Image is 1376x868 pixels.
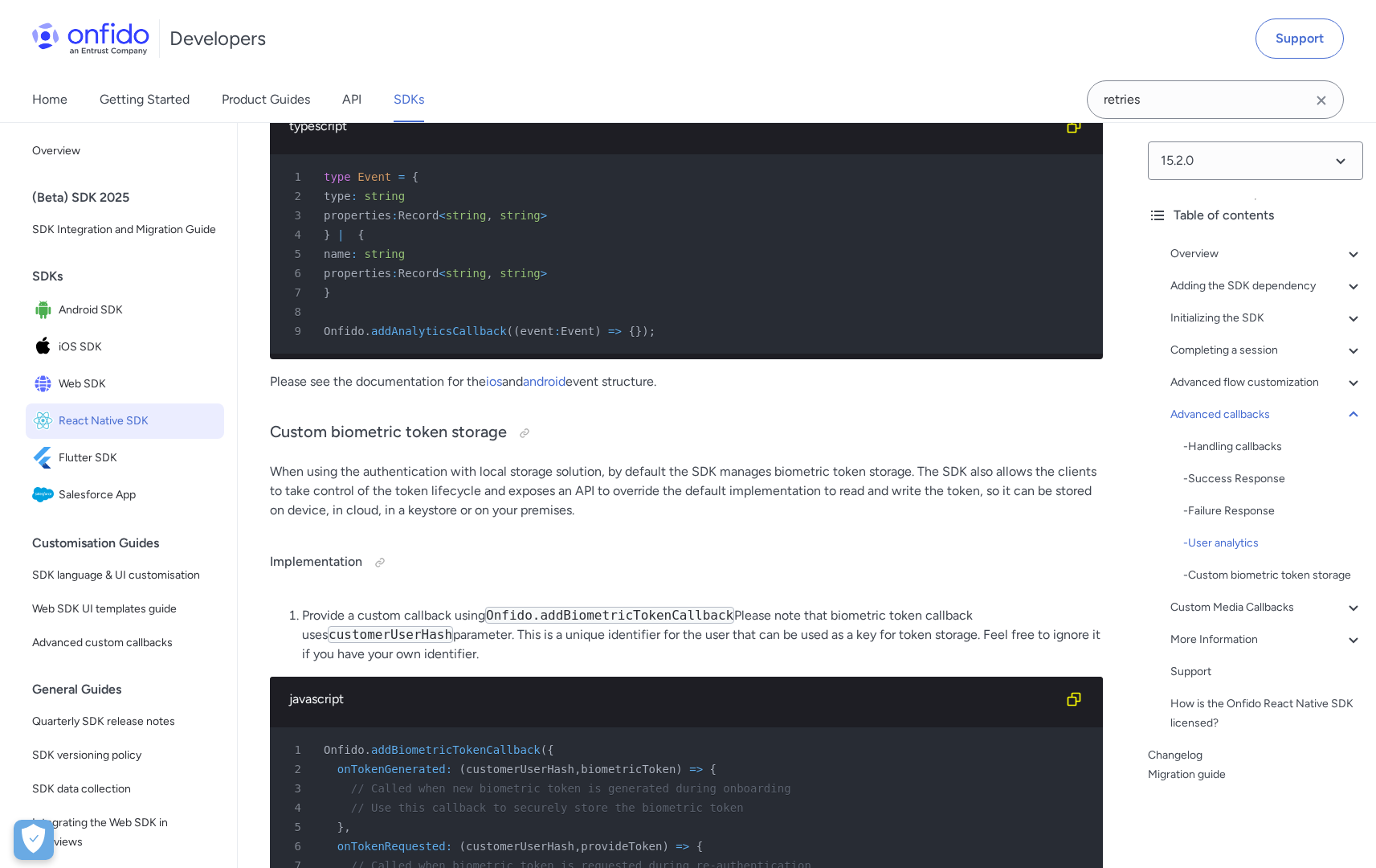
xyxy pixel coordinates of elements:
[1170,598,1363,617] a: Custom Media Callbacks
[1058,110,1090,142] button: Copy code snippet button
[169,26,266,51] h1: Developers
[371,743,541,756] span: addBiometricTokenCallback
[1148,746,1363,765] a: Changelog
[324,190,351,203] span: type
[1183,469,1363,489] a: -Success Response
[486,374,502,389] a: ios
[594,325,601,338] span: )
[439,209,445,222] span: <
[324,267,391,280] span: properties
[676,763,682,776] span: )
[439,267,445,280] span: <
[581,763,676,776] span: biometricToken
[59,299,218,321] span: Android SDK
[276,186,312,206] span: 2
[1312,91,1331,110] svg: Clear search field button
[32,674,231,706] div: General Guides
[32,566,218,585] span: SDK language & UI customisation
[14,820,54,860] button: Open Preferences
[26,440,224,476] a: IconFlutter SDKFlutter SDK
[351,190,357,203] span: :
[1183,437,1363,457] a: -Handling callbacks
[1256,18,1344,59] a: Support
[26,293,224,328] a: IconAndroid SDKAndroid SDK
[500,267,541,280] span: string
[26,773,224,805] a: SDK data collection
[485,607,734,624] code: Onfido.addBiometricTokenCallback
[32,336,59,358] img: IconiOS SDK
[270,550,1103,575] h4: Implementation
[32,780,218,799] span: SDK data collection
[676,840,689,853] span: =>
[324,286,330,299] span: }
[523,374,566,389] a: android
[26,739,224,772] a: SDK versioning policy
[351,801,744,814] span: // Use this callback to securely store the biometric token
[1170,309,1363,328] div: Initializing the SDK
[520,325,553,338] span: event
[324,228,330,241] span: }
[1183,502,1363,521] div: - Failure Response
[276,798,312,817] span: 4
[276,321,312,341] span: 9
[561,325,594,338] span: Event
[276,302,312,321] span: 8
[337,840,446,853] span: onTokenRequested
[32,600,218,619] span: Web SDK UI templates guide
[1183,502,1363,521] a: -Failure Response
[1183,566,1363,585] div: - Custom biometric token storage
[642,325,648,338] span: )
[1170,694,1363,733] a: How is the Onfido React Native SDK licensed?
[276,264,312,283] span: 6
[459,763,466,776] span: (
[276,740,312,759] span: 1
[628,325,635,338] span: {
[541,267,547,280] span: >
[59,373,218,395] span: Web SDK
[1183,534,1363,553] a: -User analytics
[222,77,310,122] a: Product Guides
[1170,630,1363,649] a: More Information
[328,626,453,643] code: customerUserHash
[32,746,218,765] span: SDK versioning policy
[1170,341,1363,360] div: Completing a session
[365,743,371,756] span: .
[32,373,59,395] img: IconWeb SDK
[1170,405,1363,424] a: Advanced callbacks
[276,225,312,244] span: 4
[32,260,231,293] div: SDKs
[26,477,224,513] a: IconSalesforce AppSalesforce App
[59,336,218,358] span: iOS SDK
[270,372,1103,391] p: Please see the documentation for the and event structure.
[32,410,59,432] img: IconReact Native SDK
[276,167,312,186] span: 1
[391,267,398,280] span: :
[1183,469,1363,489] div: - Success Response
[1170,244,1363,264] div: Overview
[302,606,1103,664] li: Provide a custom callback using Please note that biometric token callback uses parameter. This is...
[466,763,574,776] span: customerUserHash
[32,182,231,214] div: (Beta) SDK 2025
[608,325,622,338] span: =>
[574,840,581,853] span: ,
[649,325,655,338] span: ;
[276,206,312,225] span: 3
[59,484,218,506] span: Salesforce App
[398,209,439,222] span: Record
[581,840,662,853] span: provideToken
[337,821,344,833] span: }
[459,840,466,853] span: (
[1148,206,1363,225] div: Table of contents
[32,633,218,653] span: Advanced custom callbacks
[32,712,218,731] span: Quarterly SDK release notes
[486,267,492,280] span: ,
[662,840,668,853] span: )
[365,248,406,260] span: string
[635,325,642,338] span: }
[446,209,487,222] span: string
[337,228,344,241] span: |
[337,763,446,776] span: onTokenGenerated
